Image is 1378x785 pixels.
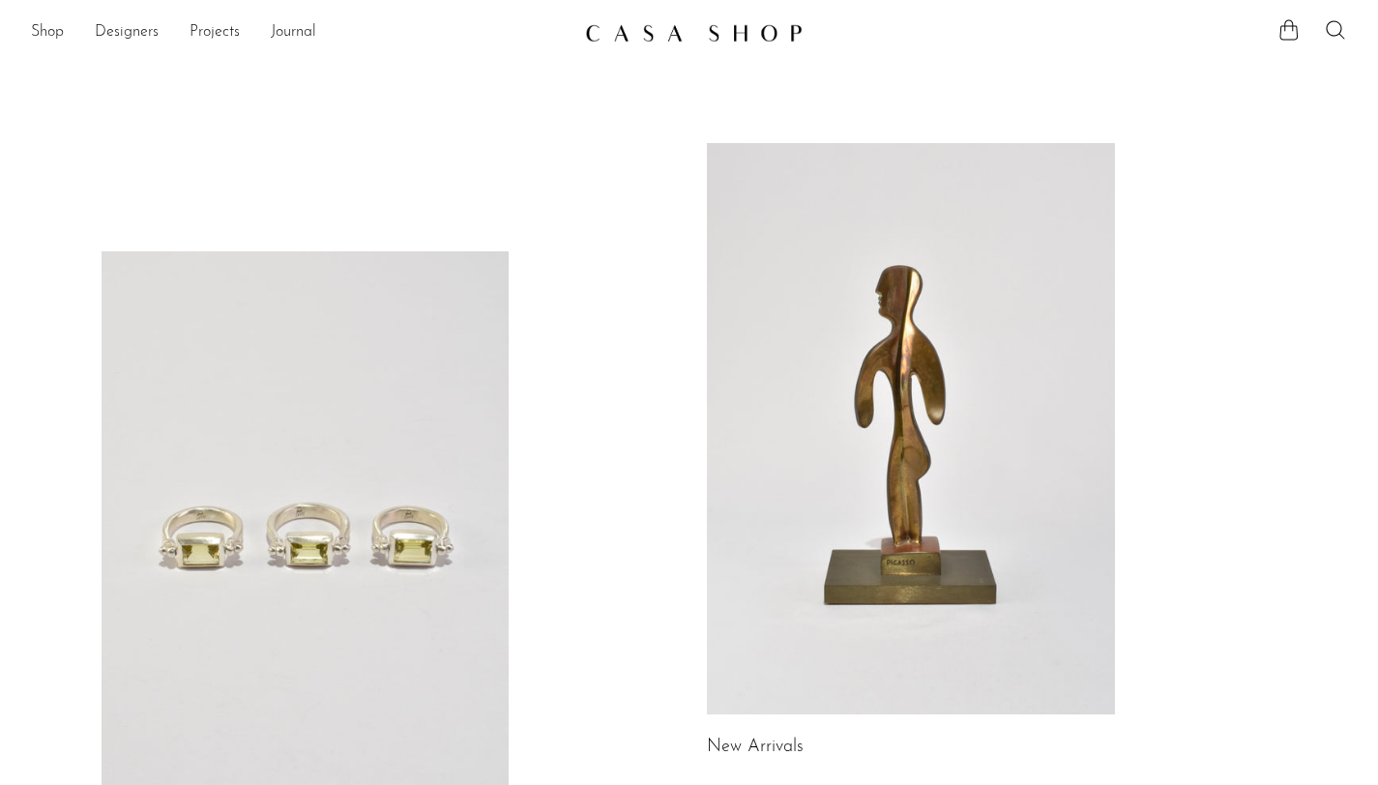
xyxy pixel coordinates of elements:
a: New Arrivals [707,739,804,756]
nav: Desktop navigation [31,16,570,49]
a: Shop [31,20,64,45]
a: Designers [95,20,159,45]
a: Journal [271,20,316,45]
ul: NEW HEADER MENU [31,16,570,49]
a: Projects [190,20,240,45]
